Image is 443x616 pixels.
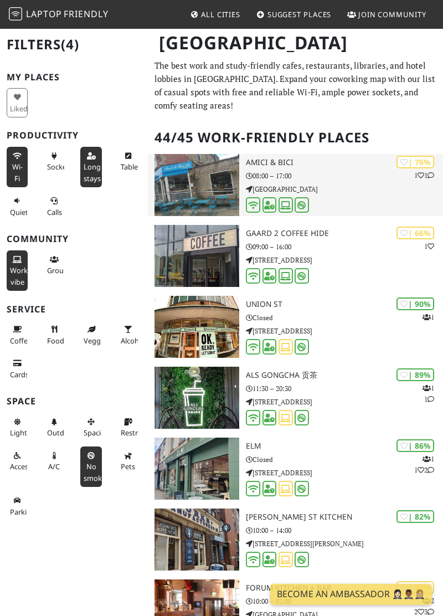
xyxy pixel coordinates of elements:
[154,59,436,112] p: The best work and study-friendly cafes, restaurants, libraries, and hotel lobbies in [GEOGRAPHIC_...
[117,413,138,442] button: Restroom
[154,296,240,358] img: Union St
[423,312,434,322] p: 1
[246,583,443,593] h3: Forum Kitchen + Bar
[44,250,65,280] button: Groups
[150,28,436,58] h1: [GEOGRAPHIC_DATA]
[246,512,443,522] h3: [PERSON_NAME] St Kitchen
[117,320,138,350] button: Alcohol
[10,461,43,471] span: Accessible
[7,413,28,442] button: Light
[358,9,426,19] span: Join Community
[148,154,443,216] a: Amici & Bici | 76% 11 Amici & Bici 08:00 – 17:00 [GEOGRAPHIC_DATA]
[414,170,434,181] p: 1 1
[246,525,443,536] p: 10:00 – 14:00
[246,397,443,407] p: [STREET_ADDRESS]
[154,367,240,429] img: ALS Gongcha 贡茶
[84,461,106,482] span: Smoke free
[121,162,141,172] span: Work-friendly tables
[246,171,443,181] p: 08:00 – 17:00
[186,4,245,24] a: All Cities
[9,7,22,20] img: LaptopFriendly
[121,428,153,438] span: Restroom
[343,4,431,24] a: Join Community
[246,371,443,380] h3: ALS Gongcha 贡茶
[246,596,443,607] p: 10:00 – 02:00
[396,156,434,168] div: | 76%
[148,296,443,358] a: Union St | 90% 1 Union St Closed [STREET_ADDRESS]
[154,438,240,500] img: ELM
[246,312,443,323] p: Closed
[396,439,434,452] div: | 86%
[47,207,62,217] span: Video/audio calls
[80,320,101,350] button: Veggie
[148,225,443,287] a: Gaard 2 Coffee Hide | 66% 1 Gaard 2 Coffee Hide 09:00 – 16:00 [STREET_ADDRESS]
[44,147,65,176] button: Sockets
[44,320,65,350] button: Food
[154,509,240,571] img: John St Kitchen
[26,8,62,20] span: Laptop
[10,507,35,517] span: Parking
[47,428,76,438] span: Outdoor area
[246,383,443,394] p: 11:30 – 20:30
[246,255,443,265] p: [STREET_ADDRESS]
[80,413,101,442] button: Spacious
[246,454,443,465] p: Closed
[10,428,27,438] span: Natural light
[121,461,135,471] span: Pet friendly
[154,154,240,216] img: Amici & Bici
[7,304,141,315] h3: Service
[7,446,28,476] button: Accessible
[154,225,240,287] img: Gaard 2 Coffee Hide
[7,130,141,141] h3: Productivity
[396,510,434,523] div: | 82%
[246,184,443,194] p: [GEOGRAPHIC_DATA]
[154,121,436,155] h2: 44/45 Work-Friendly Places
[80,446,101,487] button: No smoke
[10,336,32,346] span: Coffee
[7,250,28,291] button: Work vibe
[117,446,138,476] button: Pets
[423,383,434,404] p: 1 1
[396,581,434,594] div: | 78%
[47,265,71,275] span: Group tables
[7,396,141,407] h3: Space
[246,300,443,309] h3: Union St
[148,438,443,500] a: ELM | 86% 112 ELM Closed [STREET_ADDRESS]
[7,28,141,61] h2: Filters
[9,5,109,24] a: LaptopFriendly LaptopFriendly
[270,584,432,605] a: Become an Ambassador 🤵🏻‍♀️🤵🏾‍♂️🤵🏼‍♀️
[7,147,28,187] button: Wi-Fi
[7,234,141,244] h3: Community
[10,207,28,217] span: Quiet
[246,538,443,549] p: [STREET_ADDRESS][PERSON_NAME]
[201,9,240,19] span: All Cities
[246,468,443,478] p: [STREET_ADDRESS]
[44,446,65,476] button: A/C
[44,413,65,442] button: Outdoor
[246,326,443,336] p: [STREET_ADDRESS]
[12,162,23,183] span: Stable Wi-Fi
[148,367,443,429] a: ALS Gongcha 贡茶 | 89% 11 ALS Gongcha 贡茶 11:30 – 20:30 [STREET_ADDRESS]
[396,227,434,239] div: | 66%
[117,147,138,176] button: Tables
[148,509,443,571] a: John St Kitchen | 82% [PERSON_NAME] St Kitchen 10:00 – 14:00 [STREET_ADDRESS][PERSON_NAME]
[7,354,28,383] button: Cards
[10,369,29,379] span: Credit cards
[121,336,145,346] span: Alcohol
[10,265,28,286] span: People working
[84,336,106,346] span: Veggie
[252,4,336,24] a: Suggest Places
[246,229,443,238] h3: Gaard 2 Coffee Hide
[80,147,101,187] button: Long stays
[246,158,443,167] h3: Amici & Bici
[7,72,141,83] h3: My Places
[246,442,443,451] h3: ELM
[396,368,434,381] div: | 89%
[47,336,64,346] span: Food
[61,35,79,53] span: (4)
[48,461,60,471] span: Air conditioned
[424,241,434,251] p: 1
[414,454,434,475] p: 1 1 2
[267,9,332,19] span: Suggest Places
[84,162,101,183] span: Long stays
